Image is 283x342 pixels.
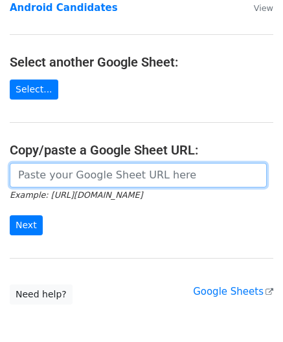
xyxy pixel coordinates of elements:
input: Next [10,215,43,235]
a: Need help? [10,284,73,305]
a: Select... [10,80,58,100]
a: Google Sheets [193,286,273,297]
a: Android Candidates [10,2,118,14]
h4: Copy/paste a Google Sheet URL: [10,142,273,158]
iframe: Chat Widget [218,280,283,342]
a: View [241,2,273,14]
small: View [254,3,273,13]
small: Example: [URL][DOMAIN_NAME] [10,190,142,200]
input: Paste your Google Sheet URL here [10,163,267,187]
h4: Select another Google Sheet: [10,54,273,70]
